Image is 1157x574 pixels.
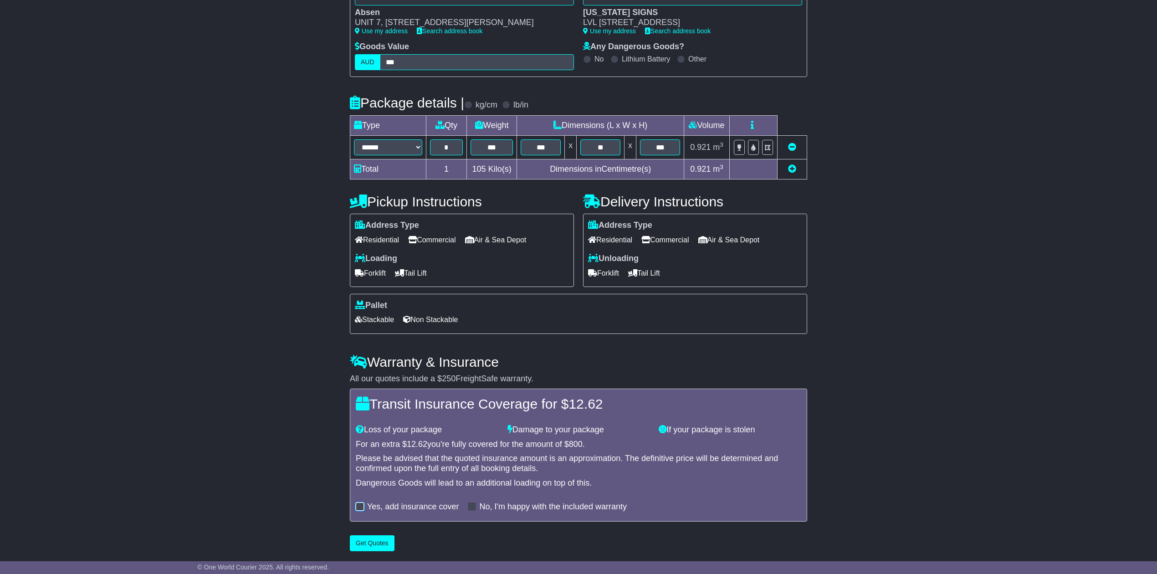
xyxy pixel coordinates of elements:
label: Other [688,55,706,63]
span: Air & Sea Depot [465,233,527,247]
span: Commercial [408,233,456,247]
span: Forklift [355,266,386,280]
a: Add new item [788,164,796,174]
span: Air & Sea Depot [698,233,760,247]
span: m [713,164,723,174]
div: Please be advised that the quoted insurance amount is an approximation. The definitive price will... [356,454,801,473]
div: Loss of your package [351,425,503,435]
a: Search address book [417,27,482,35]
div: UNIT 7, [STREET_ADDRESS][PERSON_NAME] [355,18,565,28]
label: Lithium Battery [622,55,671,63]
label: Any Dangerous Goods? [583,42,684,52]
td: 1 [426,159,467,179]
label: Unloading [588,254,639,264]
div: Absen [355,8,565,18]
label: lb/in [513,100,528,110]
a: Search address book [645,27,711,35]
h4: Delivery Instructions [583,194,807,209]
span: Stackable [355,313,394,327]
label: Pallet [355,301,387,311]
a: Remove this item [788,143,796,152]
label: Loading [355,254,397,264]
sup: 3 [720,164,723,170]
h4: Pickup Instructions [350,194,574,209]
h4: Transit Insurance Coverage for $ [356,396,801,411]
button: Get Quotes [350,535,394,551]
span: Residential [355,233,399,247]
span: 250 [442,374,456,383]
td: Volume [684,115,729,135]
td: Dimensions (L x W x H) [517,115,684,135]
span: Non Stackable [403,313,458,327]
span: Commercial [641,233,689,247]
label: kg/cm [476,100,497,110]
td: Total [350,159,426,179]
label: No, I'm happy with the included warranty [479,502,627,512]
a: Use my address [583,27,636,35]
div: [US_STATE] SIGNS [583,8,793,18]
div: Damage to your package [503,425,655,435]
label: Address Type [588,220,652,231]
span: 105 [472,164,486,174]
span: 800 [569,440,583,449]
td: Kilo(s) [466,159,517,179]
div: LVL [STREET_ADDRESS] [583,18,793,28]
div: For an extra $ you're fully covered for the amount of $ . [356,440,801,450]
a: Use my address [355,27,408,35]
div: All our quotes include a $ FreightSafe warranty. [350,374,807,384]
td: Weight [466,115,517,135]
div: If your package is stolen [654,425,806,435]
label: AUD [355,54,380,70]
span: © One World Courier 2025. All rights reserved. [197,564,329,571]
span: 0.921 [690,164,711,174]
h4: Warranty & Insurance [350,354,807,369]
span: 12.62 [568,396,603,411]
td: x [625,135,636,159]
h4: Package details | [350,95,464,110]
span: m [713,143,723,152]
span: Tail Lift [395,266,427,280]
span: Forklift [588,266,619,280]
span: Residential [588,233,632,247]
span: Tail Lift [628,266,660,280]
div: Dangerous Goods will lead to an additional loading on top of this. [356,478,801,488]
td: Qty [426,115,467,135]
label: Goods Value [355,42,409,52]
label: Address Type [355,220,419,231]
td: x [565,135,577,159]
sup: 3 [720,141,723,148]
td: Dimensions in Centimetre(s) [517,159,684,179]
td: Type [350,115,426,135]
label: Yes, add insurance cover [367,502,459,512]
label: No [594,55,604,63]
span: 0.921 [690,143,711,152]
span: 12.62 [407,440,427,449]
